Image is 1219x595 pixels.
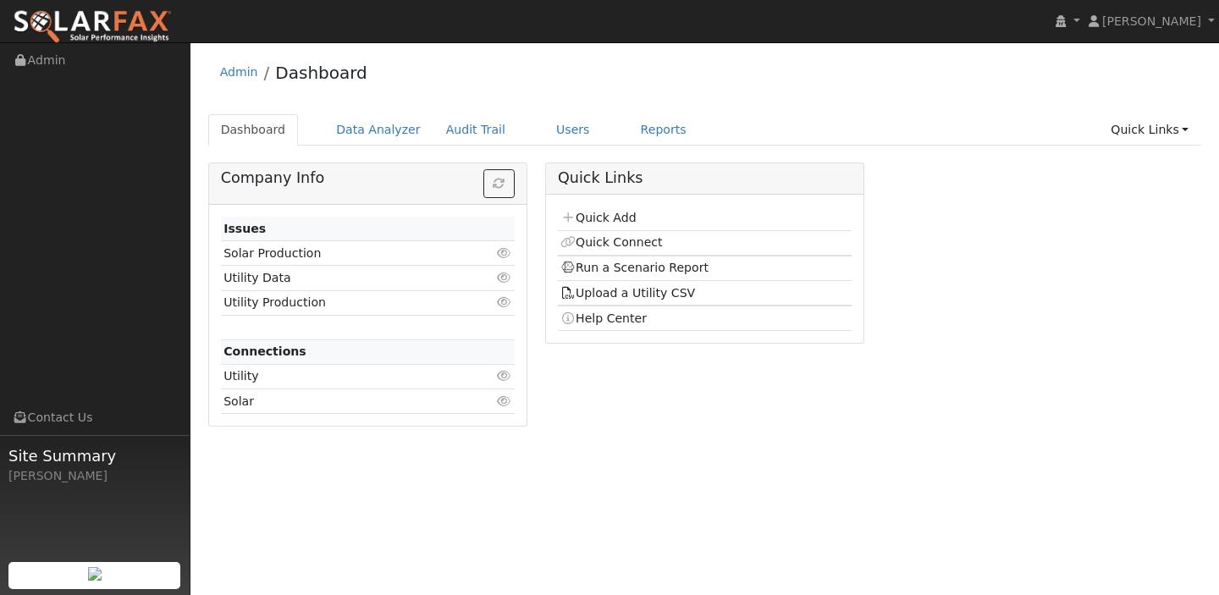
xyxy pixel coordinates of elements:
[220,65,258,79] a: Admin
[13,9,172,45] img: SolarFax
[88,567,102,581] img: retrieve
[221,241,467,266] td: Solar Production
[497,272,512,284] i: Click to view
[560,235,662,249] a: Quick Connect
[558,169,852,187] h5: Quick Links
[223,222,266,235] strong: Issues
[208,114,299,146] a: Dashboard
[221,290,467,315] td: Utility Production
[433,114,518,146] a: Audit Trail
[8,467,181,485] div: [PERSON_NAME]
[221,364,467,388] td: Utility
[1102,14,1201,28] span: [PERSON_NAME]
[323,114,433,146] a: Data Analyzer
[221,266,467,290] td: Utility Data
[560,261,709,274] a: Run a Scenario Report
[543,114,603,146] a: Users
[221,169,515,187] h5: Company Info
[8,444,181,467] span: Site Summary
[497,247,512,259] i: Click to view
[221,389,467,414] td: Solar
[628,114,699,146] a: Reports
[560,211,636,224] a: Quick Add
[497,395,512,407] i: Click to view
[223,344,306,358] strong: Connections
[560,311,647,325] a: Help Center
[275,63,367,83] a: Dashboard
[497,296,512,308] i: Click to view
[1098,114,1201,146] a: Quick Links
[497,370,512,382] i: Click to view
[560,286,695,300] a: Upload a Utility CSV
